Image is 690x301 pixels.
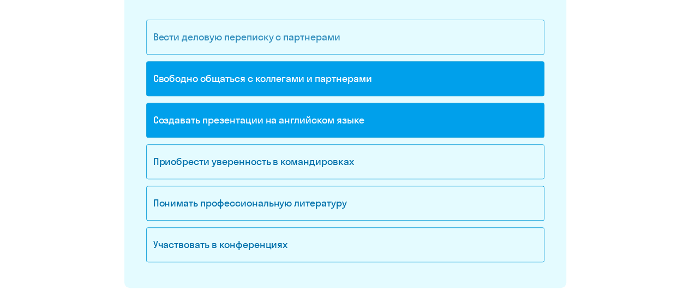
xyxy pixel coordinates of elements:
[146,227,544,262] div: Участвовать в конференциях
[146,144,544,179] div: Приобрести уверенность в командировках
[146,103,544,138] div: Создавать презентации на английском языке
[146,61,544,96] div: Свободно общаться с коллегами и партнерами
[146,20,544,55] div: Вести деловую переписку с партнерами
[146,186,544,221] div: Понимать профессиональную литературу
